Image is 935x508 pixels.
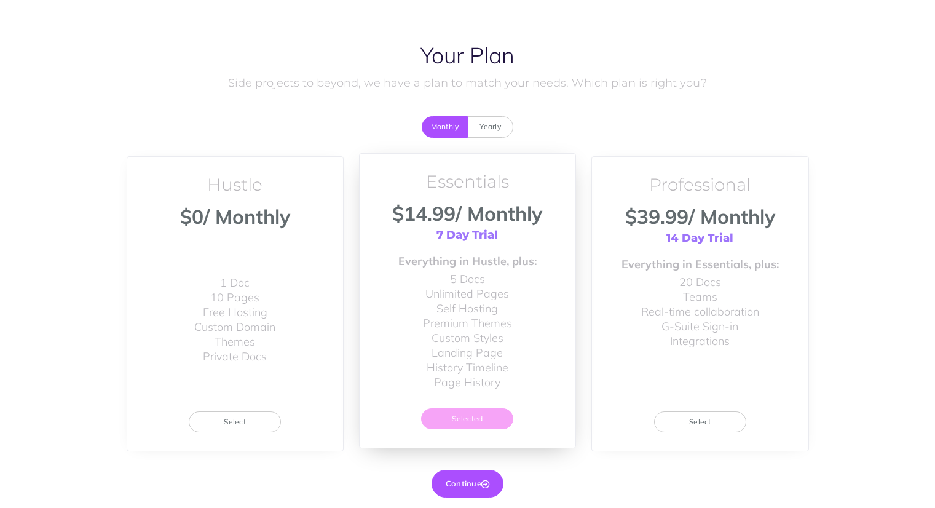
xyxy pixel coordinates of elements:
[194,305,275,320] li: Free Hosting
[423,346,512,360] li: Landing Page
[207,175,262,194] h4: Hustle
[423,272,512,287] li: 5 Docs
[423,287,512,301] li: Unlimited Pages
[641,290,759,304] li: Teams
[180,204,290,229] span: $0/ Monthly
[194,349,275,364] li: Private Docs
[189,411,281,432] button: Select
[641,334,759,349] li: Integrations
[621,257,779,272] strong: Everything in Essentials, plus:
[641,275,759,290] li: 20 Docs
[423,331,512,346] li: Custom Styles
[423,360,512,375] li: History Timeline
[421,408,513,429] button: Selected
[625,204,775,229] span: $39.99/ Monthly
[423,316,512,331] li: Premium Themes
[398,254,537,269] strong: Everything in Hustle, plus:
[194,320,275,335] li: Custom Domain
[194,335,275,349] li: Themes
[127,43,809,68] h1: Your Plan
[423,301,512,316] li: Self Hosting
[422,116,468,137] button: Monthly
[423,375,512,390] li: Page History
[649,175,751,194] h4: Professional
[426,172,509,191] h4: Essentials
[436,229,498,242] h5: 7 Day Trial
[194,290,275,305] li: 10 Pages
[467,116,513,137] button: Yearly
[194,276,275,290] li: 1 Doc
[654,411,746,432] button: Select
[432,470,503,497] button: Continue
[666,232,733,245] h5: 14 Day Trial
[641,304,759,319] li: Real-time collaboration
[127,74,809,92] p: Side projects to beyond, we have a plan to match your needs. Which plan is right you?
[392,201,542,226] span: $14.99/ Monthly
[641,319,759,334] li: G-Suite Sign-in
